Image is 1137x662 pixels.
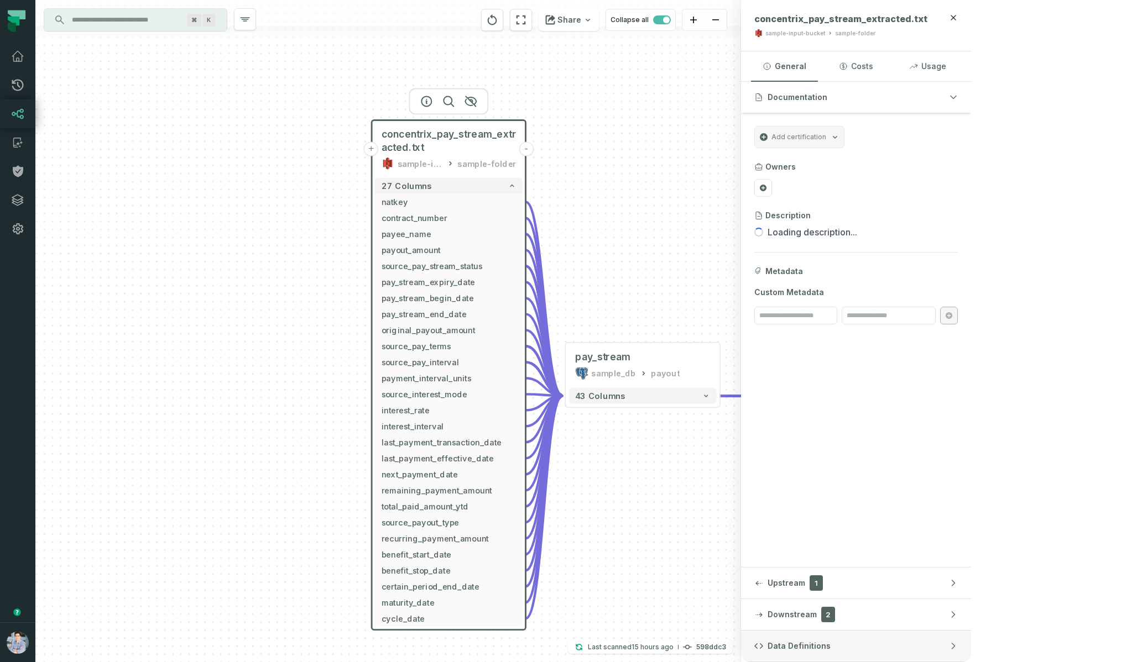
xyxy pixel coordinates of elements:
[382,308,517,320] span: pay_stream_end_date
[754,13,927,24] span: concentrix_pay_stream_extracted.txt
[375,482,523,498] button: remaining_payment_amount
[382,436,517,448] span: last_payment_transaction_date
[382,128,517,154] span: concentrix_pay_stream_extracted.txt
[754,126,844,148] button: Add certification
[632,643,674,651] relative-time: Oct 1, 2025, 4:11 AM GMT+3
[375,402,523,418] button: interest_rate
[768,640,831,652] span: Data Definitions
[382,276,517,288] span: pay_stream_expiry_date
[382,548,517,560] span: benefit_start_date
[375,290,523,306] button: pay_stream_begin_date
[741,631,971,661] button: Data Definitions
[375,418,523,434] button: interest_interval
[519,142,533,156] button: -
[375,210,523,226] button: contract_number
[382,181,432,191] span: 27 columns
[375,274,523,290] button: pay_stream_expiry_date
[822,51,889,81] button: Costs
[382,372,517,384] span: payment_interval_units
[382,612,517,624] span: cycle_date
[382,292,517,304] span: pay_stream_begin_date
[375,322,523,338] button: original_payout_amount
[375,306,523,322] button: pay_stream_end_date
[526,282,563,396] g: Edge from f193aa6ae80173d0036292efc1ea2f51 to 9943c7153b7f9cabdc9d225423adf7f8
[382,260,517,272] span: source_pay_stream_status
[588,642,674,653] p: Last scanned
[382,468,517,480] span: next_payment_date
[375,595,523,611] button: maturity_date
[682,9,705,31] button: zoom in
[375,563,523,579] button: benefit_stop_date
[382,404,517,416] span: interest_rate
[382,596,517,608] span: maturity_date
[741,82,971,113] button: Documentation
[375,226,523,242] button: payee_name
[382,532,517,544] span: recurring_payment_amount
[375,258,523,274] button: source_pay_stream_status
[382,212,517,224] span: contract_number
[382,516,517,528] span: source_payout_type
[12,607,22,617] div: Tooltip anchor
[382,356,517,368] span: source_pay_interval
[7,632,29,654] img: avatar of Alon Nafta
[696,644,726,650] h4: 598ddc3
[568,640,733,654] button: Last scanned[DATE] 4:11:29 AM598ddc3
[591,367,636,380] div: sample_db
[375,514,523,530] button: source_payout_type
[575,351,630,364] div: pay_stream
[768,577,805,589] span: Upstream
[765,29,825,38] div: sample-input-bucket
[810,575,823,591] span: 1
[705,9,727,31] button: zoom out
[375,498,523,514] button: total_paid_amount_ytd
[375,434,523,450] button: last_payment_transaction_date
[382,388,517,400] span: source_interest_mode
[382,228,517,240] span: payee_name
[768,609,817,620] span: Downstream
[526,396,563,586] g: Edge from f193aa6ae80173d0036292efc1ea2f51 to 9943c7153b7f9cabdc9d225423adf7f8
[375,386,523,402] button: source_interest_mode
[382,484,517,496] span: remaining_payment_amount
[835,29,875,38] div: sample-folder
[382,324,517,336] span: original_payout_amount
[651,367,680,380] div: payout
[457,157,516,170] div: sample-folder
[375,530,523,547] button: recurring_payment_amount
[375,547,523,563] button: benefit_start_date
[606,9,676,31] button: Collapse all
[375,338,523,354] button: source_pay_terms
[382,196,517,208] span: natkey
[382,564,517,576] span: benefit_stop_date
[894,51,961,81] button: Usage
[821,607,835,622] span: 2
[382,340,517,352] span: source_pay_terms
[768,225,857,239] span: Loading description...
[375,354,523,370] button: source_pay_interval
[375,611,523,627] button: cycle_date
[765,210,811,221] h3: Description
[754,287,958,298] span: Custom Metadata
[382,452,517,464] span: last_payment_effective_date
[575,391,625,401] span: 43 columns
[375,194,523,210] button: natkey
[768,92,827,103] span: Documentation
[771,133,826,141] span: Add certification
[741,599,971,630] button: Downstream2
[375,242,523,258] button: payout_amount
[375,466,523,482] button: next_payment_date
[375,370,523,386] button: payment_interval_units
[202,14,216,27] span: Press ⌘ + K to focus the search bar
[526,396,563,410] g: Edge from f193aa6ae80173d0036292efc1ea2f51 to 9943c7153b7f9cabdc9d225423adf7f8
[398,157,444,170] div: sample-input-bucket
[375,579,523,595] button: certain_period_end_date
[751,51,818,81] button: General
[382,420,517,432] span: interest_interval
[539,9,599,31] button: Share
[765,266,803,277] span: Metadata
[187,14,201,27] span: Press ⌘ + K to focus the search bar
[375,450,523,466] button: last_payment_effective_date
[382,580,517,592] span: certain_period_end_date
[382,244,517,256] span: payout_amount
[741,568,971,598] button: Upstream1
